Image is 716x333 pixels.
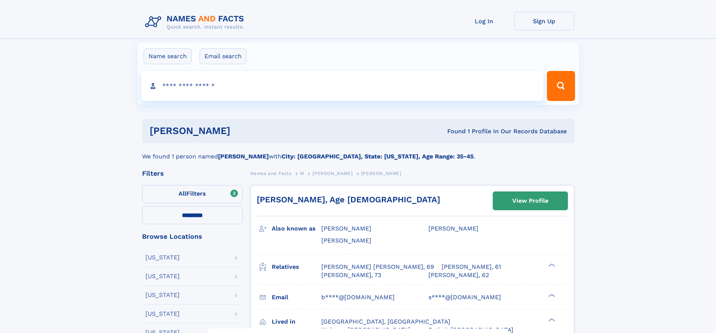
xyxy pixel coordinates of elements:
h3: Email [272,291,321,304]
a: M [300,169,304,178]
b: [PERSON_NAME] [218,153,269,160]
span: [PERSON_NAME] [312,171,353,176]
a: [PERSON_NAME] [312,169,353,178]
span: M [300,171,304,176]
div: [US_STATE] [145,311,180,317]
h3: Also known as [272,222,321,235]
label: Name search [144,48,192,64]
input: search input [141,71,544,101]
div: ❯ [546,293,556,298]
div: Filters [142,170,243,177]
a: [PERSON_NAME], 62 [428,271,489,279]
div: View Profile [512,192,548,209]
a: [PERSON_NAME] [PERSON_NAME], 69 [321,263,434,271]
div: [US_STATE] [145,255,180,261]
label: Filters [142,185,243,203]
span: [GEOGRAPHIC_DATA], [GEOGRAPHIC_DATA] [321,318,450,325]
span: [PERSON_NAME] [321,237,371,244]
div: Browse Locations [142,233,243,240]
h3: Lived in [272,315,321,328]
div: [US_STATE] [145,292,180,298]
label: Email search [200,48,247,64]
h3: Relatives [272,261,321,273]
a: View Profile [493,192,568,210]
span: All [179,190,186,197]
span: [PERSON_NAME] [321,225,371,232]
button: Search Button [547,71,575,101]
span: [PERSON_NAME] [428,225,478,232]
b: City: [GEOGRAPHIC_DATA], State: [US_STATE], Age Range: 35-45 [282,153,474,160]
a: [PERSON_NAME], 61 [442,263,501,271]
a: Log In [454,12,514,30]
div: ❯ [546,317,556,322]
div: We found 1 person named with . [142,143,574,161]
div: Found 1 Profile In Our Records Database [339,127,567,136]
h1: [PERSON_NAME] [150,126,339,136]
span: [PERSON_NAME] [361,171,401,176]
a: [PERSON_NAME], Age [DEMOGRAPHIC_DATA] [257,195,440,204]
a: [PERSON_NAME], 73 [321,271,381,279]
a: Names and Facts [250,169,292,178]
img: Logo Names and Facts [142,12,250,32]
div: ❯ [546,262,556,267]
a: Sign Up [514,12,574,30]
div: [US_STATE] [145,273,180,279]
